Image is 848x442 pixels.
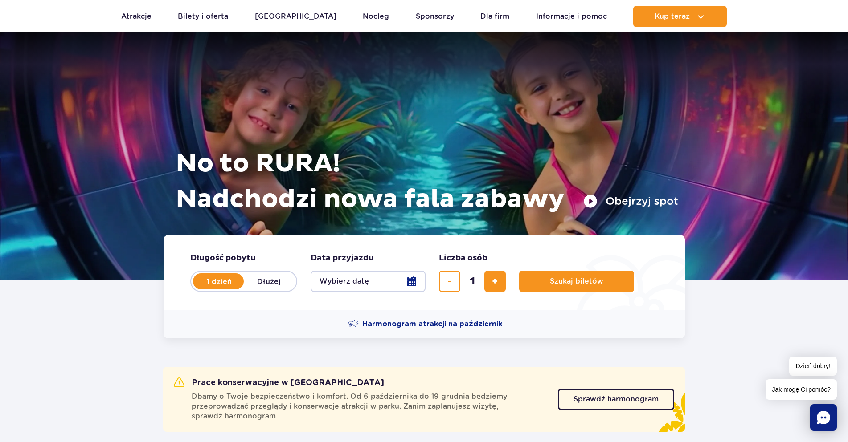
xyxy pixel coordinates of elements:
span: Sprawdź harmonogram [574,396,659,403]
a: Sprawdź harmonogram [558,389,674,410]
a: Dla firm [480,6,509,27]
span: Liczba osób [439,253,487,264]
span: Harmonogram atrakcji na październik [362,319,502,329]
a: Informacje i pomoc [536,6,607,27]
a: Bilety i oferta [178,6,228,27]
label: Dłużej [244,272,295,291]
span: Dzień dobry! [789,357,837,376]
span: Długość pobytu [190,253,256,264]
button: Kup teraz [633,6,727,27]
form: Planowanie wizyty w Park of Poland [164,235,685,310]
button: Wybierz datę [311,271,426,292]
a: Atrakcje [121,6,152,27]
a: Nocleg [363,6,389,27]
h2: Prace konserwacyjne w [GEOGRAPHIC_DATA] [174,377,384,388]
a: Harmonogram atrakcji na październik [348,319,502,329]
a: Sponsorzy [416,6,454,27]
span: Szukaj biletów [550,277,603,285]
h1: No to RURA! Nadchodzi nowa fala zabawy [176,146,678,217]
input: liczba biletów [462,271,483,292]
div: Chat [810,404,837,431]
span: Jak mogę Ci pomóc? [766,379,837,400]
button: dodaj bilet [484,271,506,292]
span: Dbamy o Twoje bezpieczeństwo i komfort. Od 6 października do 19 grudnia będziemy przeprowadzać pr... [192,392,547,421]
label: 1 dzień [194,272,245,291]
a: [GEOGRAPHIC_DATA] [255,6,336,27]
button: Obejrzyj spot [583,194,678,208]
span: Data przyjazdu [311,253,374,264]
span: Kup teraz [655,12,690,20]
button: usuń bilet [439,271,460,292]
button: Szukaj biletów [519,271,634,292]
